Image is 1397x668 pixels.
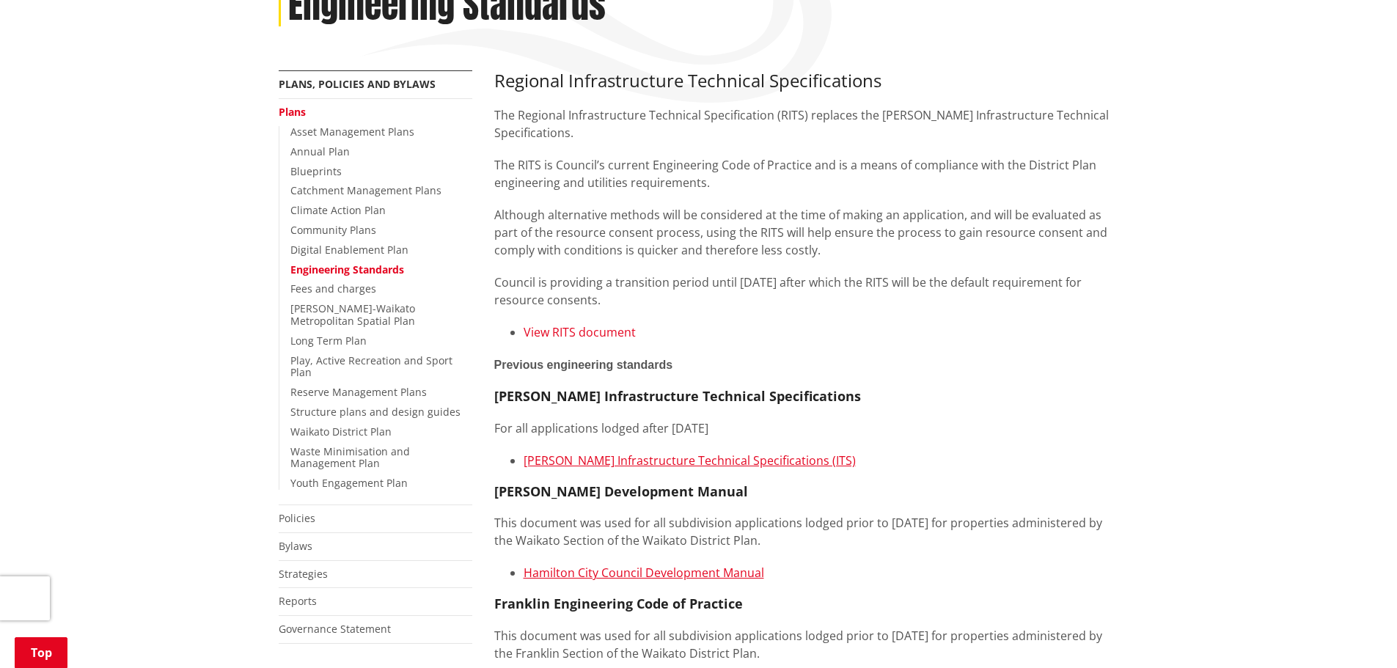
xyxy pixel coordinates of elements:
[290,334,367,348] a: Long Term Plan
[279,567,328,581] a: Strategies
[15,637,67,668] a: Top
[290,223,376,237] a: Community Plans
[279,539,312,553] a: Bylaws
[279,511,315,525] a: Policies
[290,353,452,380] a: Play, Active Recreation and Sport Plan
[494,387,861,405] strong: [PERSON_NAME] Infrastructure Technical Specifications
[494,274,1119,309] p: Council is providing a transition period until [DATE] after which the RITS will be the default re...
[279,594,317,608] a: Reports
[494,419,1119,437] p: For all applications lodged after [DATE]
[524,565,764,581] a: Hamilton City Council Development Manual
[290,125,414,139] a: Asset Management Plans
[494,206,1119,259] p: Although alternative methods will be considered at the time of making an application, and will be...
[290,282,376,296] a: Fees and charges
[494,595,743,612] strong: Franklin Engineering Code of Practice
[494,514,1119,549] p: This document was used for all subdivision applications lodged prior to [DATE] for properties adm...
[290,263,404,276] a: Engineering Standards
[290,164,342,178] a: Blueprints
[290,425,392,438] a: Waikato District Plan
[290,183,441,197] a: Catchment Management Plans
[524,452,856,469] a: [PERSON_NAME] Infrastructure Technical Specifications (ITS)
[290,301,415,328] a: [PERSON_NAME]-Waikato Metropolitan Spatial Plan
[279,105,306,119] a: Plans
[494,70,1119,92] h3: Regional Infrastructure Technical Specifications
[279,622,391,636] a: Governance Statement
[279,77,436,91] a: Plans, policies and bylaws
[290,405,461,419] a: Structure plans and design guides
[290,144,350,158] a: Annual Plan
[524,324,636,340] a: View RITS document
[290,444,410,471] a: Waste Minimisation and Management Plan
[494,359,673,371] span: Previous engineering standards
[494,156,1119,191] p: The RITS is Council’s current Engineering Code of Practice and is a means of compliance with the ...
[1330,606,1382,659] iframe: Messenger Launcher
[290,385,427,399] a: Reserve Management Plans
[494,106,1119,142] p: The Regional Infrastructure Technical Specification (RITS) replaces the [PERSON_NAME] Infrastruct...
[290,203,386,217] a: Climate Action Plan
[290,476,408,490] a: Youth Engagement Plan
[494,627,1119,662] p: This document was used for all subdivision applications lodged prior to [DATE] for properties adm...
[290,243,408,257] a: Digital Enablement Plan
[494,482,748,500] strong: [PERSON_NAME] Development Manual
